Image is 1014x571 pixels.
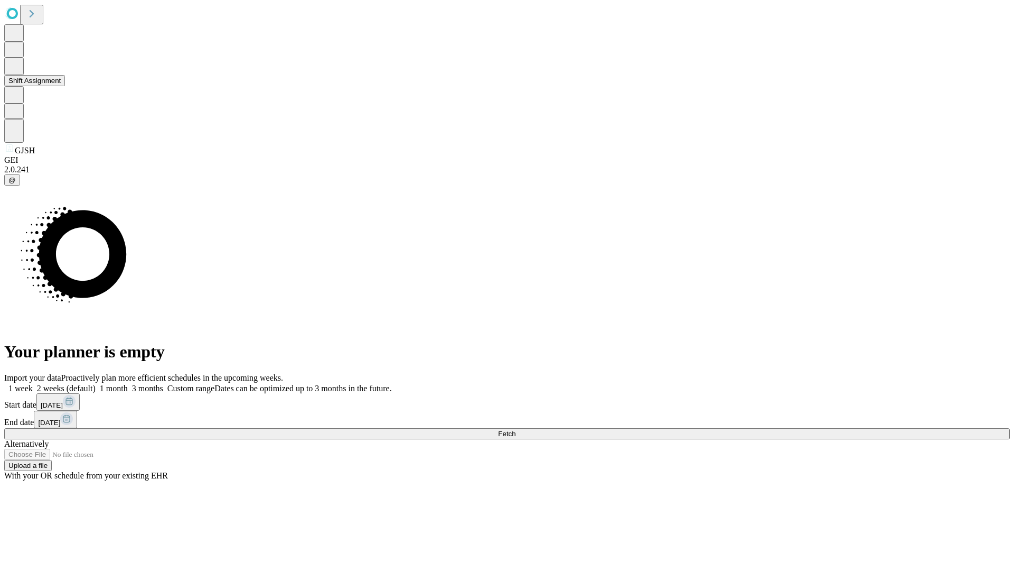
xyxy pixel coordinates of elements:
[214,384,391,393] span: Dates can be optimized up to 3 months in the future.
[4,155,1010,165] div: GEI
[4,428,1010,439] button: Fetch
[8,384,33,393] span: 1 week
[37,384,96,393] span: 2 weeks (default)
[4,75,65,86] button: Shift Assignment
[498,430,515,438] span: Fetch
[132,384,163,393] span: 3 months
[61,373,283,382] span: Proactively plan more efficient schedules in the upcoming weeks.
[8,176,16,184] span: @
[4,471,168,480] span: With your OR schedule from your existing EHR
[38,419,60,427] span: [DATE]
[4,373,61,382] span: Import your data
[4,342,1010,362] h1: Your planner is empty
[167,384,214,393] span: Custom range
[4,439,49,448] span: Alternatively
[34,411,77,428] button: [DATE]
[4,174,20,186] button: @
[4,393,1010,411] div: Start date
[41,401,63,409] span: [DATE]
[36,393,80,411] button: [DATE]
[100,384,128,393] span: 1 month
[4,411,1010,428] div: End date
[4,165,1010,174] div: 2.0.241
[4,460,52,471] button: Upload a file
[15,146,35,155] span: GJSH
